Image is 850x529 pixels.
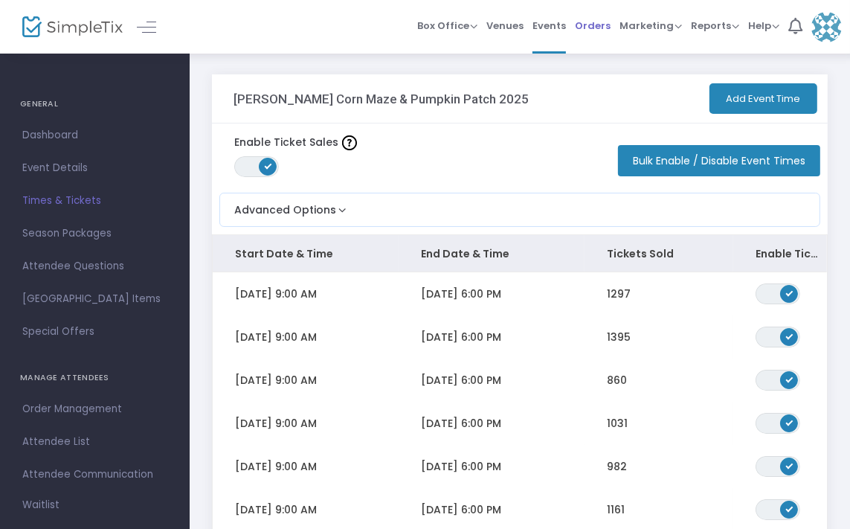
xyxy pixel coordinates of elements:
span: [GEOGRAPHIC_DATA] Items [22,289,167,309]
span: Special Offers [22,322,167,342]
h3: [PERSON_NAME] Corn Maze & Pumpkin Patch 2025 [234,92,529,106]
span: [DATE] 6:00 PM [421,286,501,301]
span: [DATE] 6:00 PM [421,330,501,344]
span: ON [786,375,793,382]
span: ON [786,289,793,296]
span: Season Packages [22,224,167,243]
span: Reports [691,19,739,33]
h4: MANAGE ATTENDEES [20,363,170,393]
span: [DATE] 6:00 PM [421,416,501,431]
span: 1297 [607,286,631,301]
span: [DATE] 6:00 PM [421,502,501,517]
span: [DATE] 9:00 AM [235,502,317,517]
span: 860 [607,373,627,388]
span: Help [748,19,779,33]
span: 982 [607,459,627,474]
img: question-mark [342,135,357,150]
button: Advanced Options [220,193,350,218]
span: 1031 [607,416,628,431]
button: Bulk Enable / Disable Event Times [618,145,820,176]
th: End Date & Time [399,235,585,272]
span: [DATE] 6:00 PM [421,459,501,474]
span: Waitlist [22,498,59,513]
span: 1395 [607,330,631,344]
span: Box Office [417,19,477,33]
h4: GENERAL [20,89,170,119]
span: ON [786,418,793,426]
span: Order Management [22,400,167,419]
span: Attendee Communication [22,465,167,484]
span: ON [786,504,793,512]
span: 1161 [607,502,625,517]
th: Tickets Sold [585,235,733,272]
span: Events [532,7,566,45]
span: ON [786,461,793,469]
span: Times & Tickets [22,191,167,211]
span: ON [265,162,272,170]
th: Enable Ticket Sales [733,235,845,272]
span: Orders [575,7,611,45]
button: Add Event Time [709,83,817,114]
span: [DATE] 9:00 AM [235,330,317,344]
span: Venues [486,7,524,45]
span: ON [786,332,793,339]
span: Attendee Questions [22,257,167,276]
label: Enable Ticket Sales [234,135,357,150]
span: [DATE] 9:00 AM [235,373,317,388]
span: Marketing [619,19,682,33]
span: [DATE] 9:00 AM [235,286,317,301]
th: Start Date & Time [213,235,399,272]
span: [DATE] 9:00 AM [235,416,317,431]
span: [DATE] 6:00 PM [421,373,501,388]
span: Event Details [22,158,167,178]
span: Attendee List [22,432,167,452]
span: Dashboard [22,126,167,145]
span: [DATE] 9:00 AM [235,459,317,474]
